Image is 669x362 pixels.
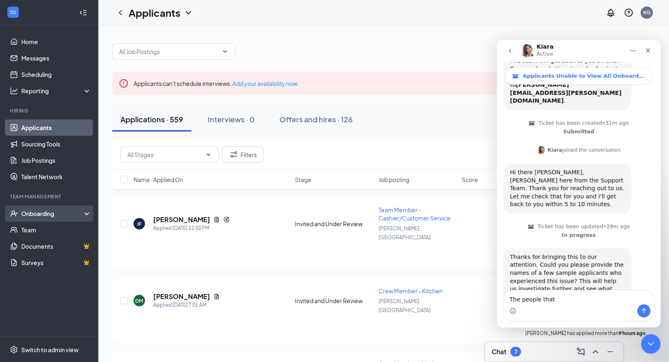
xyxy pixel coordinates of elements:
[153,301,220,309] div: Applied [DATE] 7:01 AM
[213,293,220,300] svg: Document
[591,347,601,357] svg: ChevronUp
[574,345,587,358] button: ComposeMessage
[213,216,220,223] svg: Document
[129,6,180,20] h1: Applicants
[295,175,312,184] span: Stage
[223,216,230,223] svg: Reapply
[295,297,374,305] div: Invited and Under Review
[222,48,228,55] svg: ChevronDown
[21,66,91,83] a: Scheduling
[462,175,478,184] span: Score
[21,87,92,95] div: Reporting
[379,206,451,222] span: Team Member - Cashier/Customer Service
[153,292,210,301] h5: [PERSON_NAME]
[21,34,91,50] a: Home
[21,209,84,218] div: Onboarding
[119,47,218,56] input: All Job Postings
[120,114,183,124] div: Applications · 559
[119,79,129,88] svg: Error
[127,150,202,159] input: All Stages
[10,193,90,200] div: Team Management
[21,346,79,354] div: Switch to admin view
[10,107,90,114] div: Hiring
[134,175,183,184] span: Name · Applied On
[643,9,651,16] div: KG
[379,175,409,184] span: Job posting
[21,169,91,185] a: Talent Network
[379,298,431,313] span: [PERSON_NAME][GEOGRAPHIC_DATA]
[208,114,255,124] div: Interviews · 0
[624,8,634,18] svg: QuestionInfo
[525,330,647,337] p: [PERSON_NAME] has applied more than .
[619,330,646,336] b: 9 hours ago
[205,151,212,158] svg: ChevronDown
[604,345,617,358] button: Minimize
[492,347,506,356] h3: Chat
[153,215,210,224] h5: [PERSON_NAME]
[497,40,661,328] iframe: Intercom live chat
[10,346,18,354] svg: Settings
[184,8,193,18] svg: ChevronDown
[589,345,602,358] button: ChevronUp
[21,254,91,271] a: SurveysCrown
[606,8,616,18] svg: Notifications
[153,224,230,232] div: Applied [DATE] 12:50 PM
[232,80,297,87] a: Add your availability now
[279,114,353,124] div: Offers and hires · 126
[136,297,143,304] div: DM
[9,8,17,16] svg: WorkstreamLogo
[10,87,18,95] svg: Analysis
[21,152,91,169] a: Job Postings
[576,347,586,357] svg: ComposeMessage
[10,209,18,218] svg: UserCheck
[79,9,87,17] svg: Collapse
[21,238,91,254] a: DocumentsCrown
[514,349,517,355] div: 7
[229,150,239,160] svg: Filter
[379,287,442,295] span: Crew Member - Kitchen
[606,347,615,357] svg: Minimize
[21,119,91,136] a: Applicants
[21,136,91,152] a: Sourcing Tools
[134,80,297,87] span: Applicants can't schedule interviews.
[137,220,142,227] div: JF
[21,222,91,238] a: Team
[222,146,264,163] button: Filter Filters
[21,50,91,66] a: Messages
[295,220,374,228] div: Invited and Under Review
[116,8,125,18] svg: ChevronLeft
[641,334,661,354] iframe: Intercom live chat
[379,225,431,241] span: [PERSON_NAME][GEOGRAPHIC_DATA]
